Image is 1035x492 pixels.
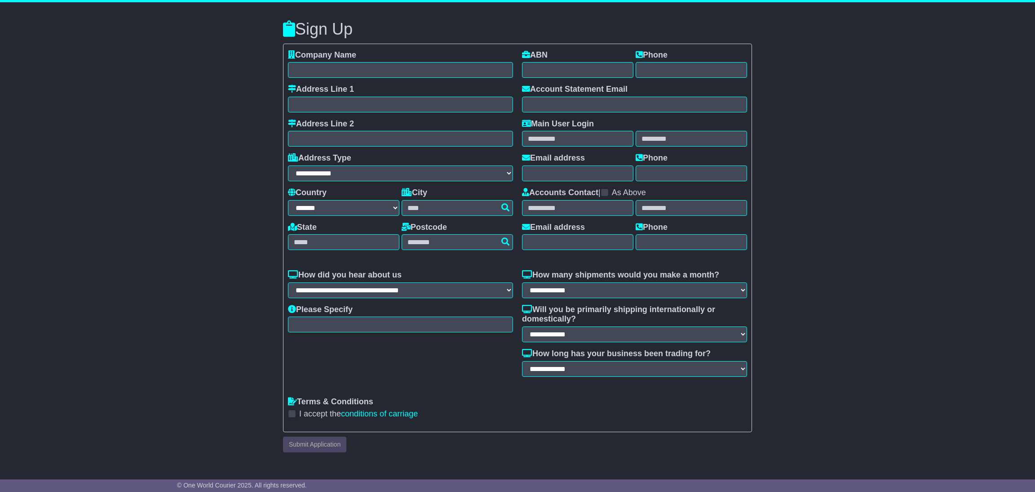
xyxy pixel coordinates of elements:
[522,223,585,233] label: Email address
[636,223,668,233] label: Phone
[522,188,747,200] div: |
[288,305,353,315] label: Please Specify
[177,482,307,489] span: © One World Courier 2025. All rights reserved.
[283,437,346,452] button: Submit Application
[522,270,719,280] label: How many shipments would you make a month?
[341,409,418,418] a: conditions of carriage
[522,305,747,324] label: Will you be primarily shipping internationally or domestically?
[636,50,668,60] label: Phone
[402,223,447,233] label: Postcode
[288,188,327,198] label: Country
[288,397,373,407] label: Terms & Conditions
[299,409,418,419] label: I accept the
[288,270,402,280] label: How did you hear about us
[522,349,711,359] label: How long has your business been trading for?
[402,188,427,198] label: City
[522,153,585,163] label: Email address
[522,85,628,94] label: Account Statement Email
[636,153,668,163] label: Phone
[522,50,548,60] label: ABN
[283,20,752,38] h3: Sign Up
[288,85,354,94] label: Address Line 1
[612,188,646,198] label: As Above
[288,50,356,60] label: Company Name
[522,188,598,198] label: Accounts Contact
[288,223,317,233] label: State
[288,153,351,163] label: Address Type
[522,119,594,129] label: Main User Login
[288,119,354,129] label: Address Line 2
